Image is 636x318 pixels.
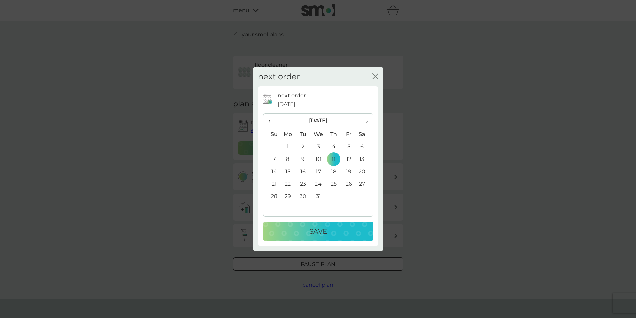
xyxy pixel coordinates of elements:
td: 20 [356,165,373,178]
td: 12 [341,153,356,165]
td: 25 [326,178,341,190]
td: 10 [310,153,326,165]
td: 4 [326,140,341,153]
td: 24 [310,178,326,190]
td: 14 [263,165,280,178]
button: Save [263,222,373,241]
td: 28 [263,190,280,202]
td: 21 [263,178,280,190]
th: We [310,128,326,141]
span: ‹ [268,114,275,128]
td: 6 [356,140,373,153]
td: 8 [280,153,296,165]
span: › [361,114,368,128]
td: 7 [263,153,280,165]
td: 2 [295,140,310,153]
th: Mo [280,128,296,141]
td: 31 [310,190,326,202]
th: Th [326,128,341,141]
td: 13 [356,153,373,165]
td: 16 [295,165,310,178]
td: 23 [295,178,310,190]
p: Save [309,226,327,237]
td: 22 [280,178,296,190]
td: 19 [341,165,356,178]
button: close [372,73,378,80]
td: 1 [280,140,296,153]
th: Sa [356,128,373,141]
td: 15 [280,165,296,178]
th: Fr [341,128,356,141]
td: 18 [326,165,341,178]
td: 27 [356,178,373,190]
td: 11 [326,153,341,165]
td: 29 [280,190,296,202]
td: 26 [341,178,356,190]
td: 30 [295,190,310,202]
td: 5 [341,140,356,153]
span: [DATE] [278,100,295,109]
p: next order [278,91,306,100]
h2: next order [258,72,300,82]
td: 9 [295,153,310,165]
td: 3 [310,140,326,153]
th: Tu [295,128,310,141]
th: [DATE] [280,114,356,128]
td: 17 [310,165,326,178]
th: Su [263,128,280,141]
